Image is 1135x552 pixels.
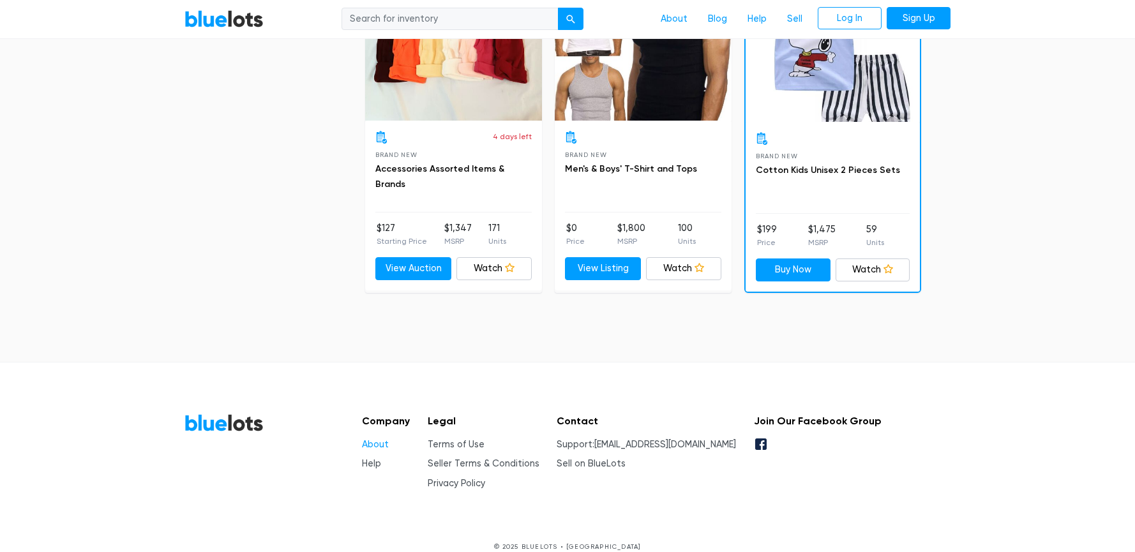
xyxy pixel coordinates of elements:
a: Privacy Policy [428,478,485,489]
a: Help [737,7,777,31]
li: $1,800 [617,221,645,247]
p: MSRP [617,235,645,247]
a: Accessories Assorted Items & Brands [375,163,504,190]
p: Starting Price [377,235,427,247]
li: $127 [377,221,427,247]
a: Blog [698,7,737,31]
p: Units [678,235,696,247]
a: Sell [777,7,813,31]
a: [EMAIL_ADDRESS][DOMAIN_NAME] [594,439,736,450]
li: Support: [557,438,736,452]
a: BlueLots [184,10,264,28]
a: Terms of Use [428,439,485,450]
h5: Join Our Facebook Group [754,415,882,427]
a: Sign Up [887,7,951,30]
a: Sell on BlueLots [557,458,626,469]
a: Watch [646,257,722,280]
li: 59 [866,223,884,248]
p: Price [757,237,777,248]
a: About [650,7,698,31]
li: $1,475 [808,223,836,248]
p: Units [488,235,506,247]
p: MSRP [444,235,472,247]
h5: Legal [428,415,539,427]
a: View Listing [565,257,641,280]
a: Buy Now [756,258,831,281]
p: MSRP [808,237,836,248]
p: Units [866,237,884,248]
li: $0 [566,221,585,247]
a: Seller Terms & Conditions [428,458,539,469]
p: Price [566,235,585,247]
a: About [362,439,389,450]
span: Brand New [375,151,417,158]
span: Brand New [565,151,606,158]
a: Watch [456,257,532,280]
h5: Company [362,415,410,427]
a: View Auction [375,257,451,280]
a: Watch [836,258,910,281]
li: $199 [757,223,777,248]
a: Cotton Kids Unisex 2 Pieces Sets [756,165,900,175]
li: $1,347 [444,221,472,247]
span: Brand New [756,153,797,160]
a: Log In [818,7,882,30]
li: 100 [678,221,696,247]
a: Men's & Boys' T-Shirt and Tops [565,163,697,174]
li: 171 [488,221,506,247]
h5: Contact [557,415,736,427]
p: 4 days left [493,131,532,142]
a: BlueLots [184,414,264,432]
a: Help [362,458,381,469]
input: Search for inventory [342,8,559,31]
p: © 2025 BLUELOTS • [GEOGRAPHIC_DATA] [184,542,951,551]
